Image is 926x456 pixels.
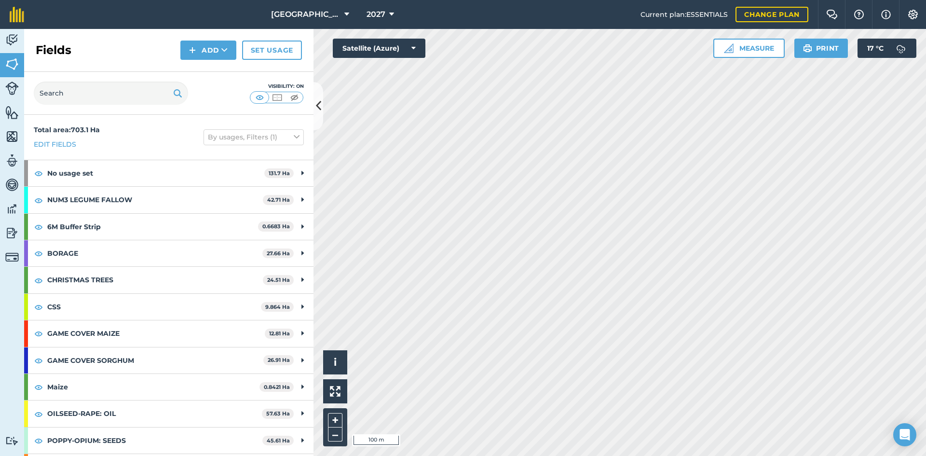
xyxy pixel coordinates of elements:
strong: 0.8421 Ha [264,384,290,390]
span: 17 ° C [867,39,884,58]
span: 2027 [367,9,385,20]
button: Satellite (Azure) [333,39,425,58]
div: POPPY-OPIUM: SEEDS45.61 Ha [24,428,313,454]
strong: 45.61 Ha [267,437,290,444]
button: – [328,428,342,442]
strong: 27.66 Ha [267,250,290,257]
button: i [323,350,347,374]
img: svg+xml;base64,PHN2ZyB4bWxucz0iaHR0cDovL3d3dy53My5vcmcvMjAwMC9zdmciIHdpZHRoPSI1NiIgaGVpZ2h0PSI2MC... [5,57,19,71]
img: svg+xml;base64,PHN2ZyB4bWxucz0iaHR0cDovL3d3dy53My5vcmcvMjAwMC9zdmciIHdpZHRoPSIxOCIgaGVpZ2h0PSIyNC... [34,328,43,339]
img: svg+xml;base64,PHN2ZyB4bWxucz0iaHR0cDovL3d3dy53My5vcmcvMjAwMC9zdmciIHdpZHRoPSIxOCIgaGVpZ2h0PSIyNC... [34,167,43,179]
img: fieldmargin Logo [10,7,24,22]
img: svg+xml;base64,PHN2ZyB4bWxucz0iaHR0cDovL3d3dy53My5vcmcvMjAwMC9zdmciIHdpZHRoPSI1MCIgaGVpZ2h0PSI0MC... [288,93,300,102]
strong: GAME COVER SORGHUM [47,347,263,373]
img: Four arrows, one pointing top left, one top right, one bottom right and the last bottom left [330,386,340,397]
strong: BORAGE [47,240,262,266]
button: By usages, Filters (1) [204,129,304,145]
div: GAME COVER MAIZE12.81 Ha [24,320,313,346]
div: CHRISTMAS TREES24.51 Ha [24,267,313,293]
img: A question mark icon [853,10,865,19]
strong: CHRISTMAS TREES [47,267,263,293]
strong: 6M Buffer Strip [47,214,258,240]
strong: 131.7 Ha [269,170,290,177]
span: Current plan : ESSENTIALS [640,9,728,20]
img: svg+xml;base64,PD94bWwgdmVyc2lvbj0iMS4wIiBlbmNvZGluZz0idXRmLTgiPz4KPCEtLSBHZW5lcmF0b3I6IEFkb2JlIE... [5,250,19,264]
div: Visibility: On [250,83,304,90]
button: + [328,413,342,428]
button: 17 °C [858,39,916,58]
a: Set usage [242,41,302,60]
img: svg+xml;base64,PHN2ZyB4bWxucz0iaHR0cDovL3d3dy53My5vcmcvMjAwMC9zdmciIHdpZHRoPSIxOCIgaGVpZ2h0PSIyNC... [34,408,43,420]
img: svg+xml;base64,PHN2ZyB4bWxucz0iaHR0cDovL3d3dy53My5vcmcvMjAwMC9zdmciIHdpZHRoPSIxOCIgaGVpZ2h0PSIyNC... [34,301,43,313]
strong: 57.63 Ha [266,410,290,417]
span: i [334,356,337,368]
button: Print [794,39,848,58]
strong: 24.51 Ha [267,276,290,283]
img: svg+xml;base64,PD94bWwgdmVyc2lvbj0iMS4wIiBlbmNvZGluZz0idXRmLTgiPz4KPCEtLSBHZW5lcmF0b3I6IEFkb2JlIE... [5,33,19,47]
img: svg+xml;base64,PHN2ZyB4bWxucz0iaHR0cDovL3d3dy53My5vcmcvMjAwMC9zdmciIHdpZHRoPSI1MCIgaGVpZ2h0PSI0MC... [271,93,283,102]
strong: No usage set [47,160,264,186]
img: A cog icon [907,10,919,19]
h2: Fields [36,42,71,58]
input: Search [34,82,188,105]
img: Ruler icon [724,43,734,53]
img: svg+xml;base64,PHN2ZyB4bWxucz0iaHR0cDovL3d3dy53My5vcmcvMjAwMC9zdmciIHdpZHRoPSIxOCIgaGVpZ2h0PSIyNC... [34,248,43,259]
strong: Maize [47,374,259,400]
img: svg+xml;base64,PHN2ZyB4bWxucz0iaHR0cDovL3d3dy53My5vcmcvMjAwMC9zdmciIHdpZHRoPSIxOCIgaGVpZ2h0PSIyNC... [34,221,43,233]
strong: 0.6683 Ha [262,223,290,230]
img: svg+xml;base64,PHN2ZyB4bWxucz0iaHR0cDovL3d3dy53My5vcmcvMjAwMC9zdmciIHdpZHRoPSIxOCIgaGVpZ2h0PSIyNC... [34,355,43,366]
img: svg+xml;base64,PD94bWwgdmVyc2lvbj0iMS4wIiBlbmNvZGluZz0idXRmLTgiPz4KPCEtLSBHZW5lcmF0b3I6IEFkb2JlIE... [5,226,19,240]
img: svg+xml;base64,PHN2ZyB4bWxucz0iaHR0cDovL3d3dy53My5vcmcvMjAwMC9zdmciIHdpZHRoPSIxOCIgaGVpZ2h0PSIyNC... [34,435,43,446]
img: Two speech bubbles overlapping with the left bubble in the forefront [826,10,838,19]
img: svg+xml;base64,PHN2ZyB4bWxucz0iaHR0cDovL3d3dy53My5vcmcvMjAwMC9zdmciIHdpZHRoPSI1NiIgaGVpZ2h0PSI2MC... [5,129,19,144]
img: svg+xml;base64,PHN2ZyB4bWxucz0iaHR0cDovL3d3dy53My5vcmcvMjAwMC9zdmciIHdpZHRoPSIxOCIgaGVpZ2h0PSIyNC... [34,194,43,206]
button: Add [180,41,236,60]
img: svg+xml;base64,PHN2ZyB4bWxucz0iaHR0cDovL3d3dy53My5vcmcvMjAwMC9zdmciIHdpZHRoPSIxOSIgaGVpZ2h0PSIyNC... [803,42,812,54]
a: Edit fields [34,139,76,150]
div: No usage set131.7 Ha [24,160,313,186]
div: Maize0.8421 Ha [24,374,313,400]
img: svg+xml;base64,PD94bWwgdmVyc2lvbj0iMS4wIiBlbmNvZGluZz0idXRmLTgiPz4KPCEtLSBHZW5lcmF0b3I6IEFkb2JlIE... [5,153,19,168]
span: [GEOGRAPHIC_DATA] [271,9,340,20]
div: NUM3 LEGUME FALLOW42.71 Ha [24,187,313,213]
img: svg+xml;base64,PHN2ZyB4bWxucz0iaHR0cDovL3d3dy53My5vcmcvMjAwMC9zdmciIHdpZHRoPSIxNyIgaGVpZ2h0PSIxNy... [881,9,891,20]
img: svg+xml;base64,PD94bWwgdmVyc2lvbj0iMS4wIiBlbmNvZGluZz0idXRmLTgiPz4KPCEtLSBHZW5lcmF0b3I6IEFkb2JlIE... [5,178,19,192]
button: Measure [713,39,785,58]
strong: NUM3 LEGUME FALLOW [47,187,263,213]
strong: 9.864 Ha [265,304,290,310]
img: svg+xml;base64,PHN2ZyB4bWxucz0iaHR0cDovL3d3dy53My5vcmcvMjAwMC9zdmciIHdpZHRoPSIxNCIgaGVpZ2h0PSIyNC... [189,44,196,56]
img: svg+xml;base64,PHN2ZyB4bWxucz0iaHR0cDovL3d3dy53My5vcmcvMjAwMC9zdmciIHdpZHRoPSI1MCIgaGVpZ2h0PSI0MC... [254,93,266,102]
img: svg+xml;base64,PHN2ZyB4bWxucz0iaHR0cDovL3d3dy53My5vcmcvMjAwMC9zdmciIHdpZHRoPSI1NiIgaGVpZ2h0PSI2MC... [5,105,19,120]
img: svg+xml;base64,PHN2ZyB4bWxucz0iaHR0cDovL3d3dy53My5vcmcvMjAwMC9zdmciIHdpZHRoPSIxOSIgaGVpZ2h0PSIyNC... [173,87,182,99]
strong: OILSEED-RAPE: OIL [47,401,262,427]
strong: CSS [47,294,261,320]
div: Open Intercom Messenger [893,423,916,446]
strong: GAME COVER MAIZE [47,320,265,346]
img: svg+xml;base64,PD94bWwgdmVyc2lvbj0iMS4wIiBlbmNvZGluZz0idXRmLTgiPz4KPCEtLSBHZW5lcmF0b3I6IEFkb2JlIE... [891,39,911,58]
div: OILSEED-RAPE: OIL57.63 Ha [24,401,313,427]
div: CSS9.864 Ha [24,294,313,320]
div: 6M Buffer Strip0.6683 Ha [24,214,313,240]
strong: 26.91 Ha [268,357,290,363]
a: Change plan [735,7,808,22]
img: svg+xml;base64,PD94bWwgdmVyc2lvbj0iMS4wIiBlbmNvZGluZz0idXRmLTgiPz4KPCEtLSBHZW5lcmF0b3I6IEFkb2JlIE... [5,202,19,216]
div: BORAGE27.66 Ha [24,240,313,266]
img: svg+xml;base64,PHN2ZyB4bWxucz0iaHR0cDovL3d3dy53My5vcmcvMjAwMC9zdmciIHdpZHRoPSIxOCIgaGVpZ2h0PSIyNC... [34,275,43,286]
img: svg+xml;base64,PHN2ZyB4bWxucz0iaHR0cDovL3d3dy53My5vcmcvMjAwMC9zdmciIHdpZHRoPSIxOCIgaGVpZ2h0PSIyNC... [34,381,43,393]
img: svg+xml;base64,PD94bWwgdmVyc2lvbj0iMS4wIiBlbmNvZGluZz0idXRmLTgiPz4KPCEtLSBHZW5lcmF0b3I6IEFkb2JlIE... [5,436,19,445]
strong: 42.71 Ha [267,196,290,203]
strong: Total area : 703.1 Ha [34,125,100,134]
strong: 12.81 Ha [269,330,290,337]
img: svg+xml;base64,PD94bWwgdmVyc2lvbj0iMS4wIiBlbmNvZGluZz0idXRmLTgiPz4KPCEtLSBHZW5lcmF0b3I6IEFkb2JlIE... [5,82,19,95]
strong: POPPY-OPIUM: SEEDS [47,428,262,454]
div: GAME COVER SORGHUM26.91 Ha [24,347,313,373]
